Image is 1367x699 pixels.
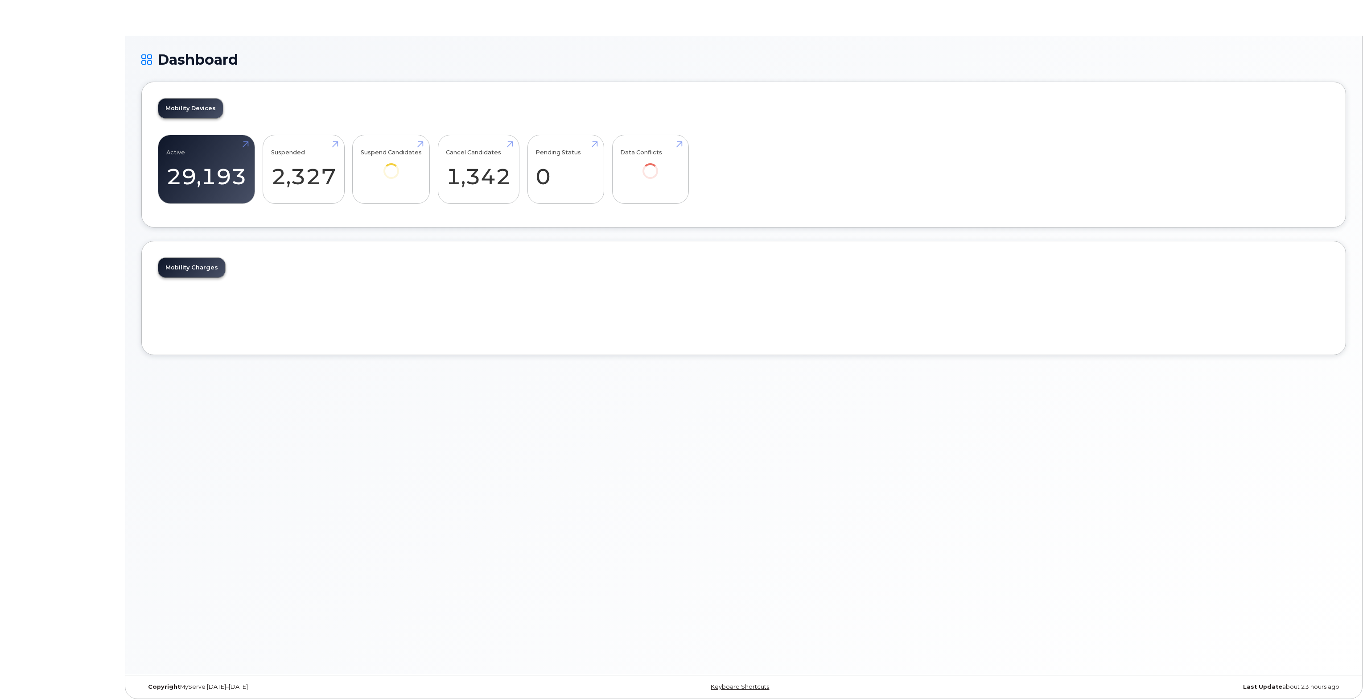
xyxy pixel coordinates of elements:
[271,140,336,199] a: Suspended 2,327
[158,99,223,118] a: Mobility Devices
[944,683,1346,691] div: about 23 hours ago
[711,683,769,690] a: Keyboard Shortcuts
[148,683,180,690] strong: Copyright
[535,140,596,199] a: Pending Status 0
[158,258,225,277] a: Mobility Charges
[141,683,543,691] div: MyServe [DATE]–[DATE]
[361,140,422,191] a: Suspend Candidates
[141,52,1346,67] h1: Dashboard
[166,140,247,199] a: Active 29,193
[446,140,511,199] a: Cancel Candidates 1,342
[620,140,680,191] a: Data Conflicts
[1243,683,1282,690] strong: Last Update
